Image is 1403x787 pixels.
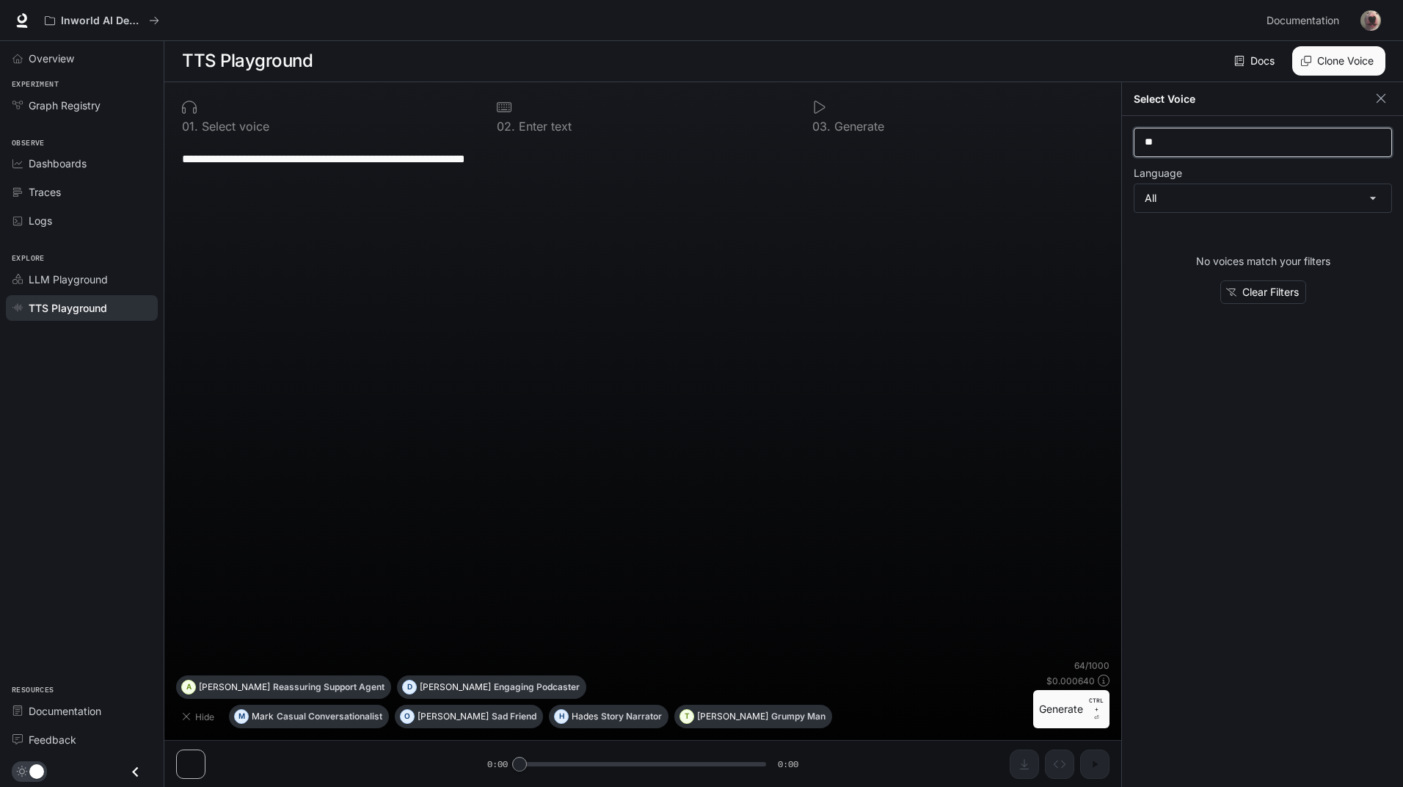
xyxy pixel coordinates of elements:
p: CTRL + [1089,696,1104,714]
span: Feedback [29,732,76,747]
p: Select voice [198,120,269,132]
p: Language [1134,168,1182,178]
button: T[PERSON_NAME]Grumpy Man [674,705,832,728]
p: [PERSON_NAME] [199,683,270,692]
span: Traces [29,184,61,200]
p: ⏎ [1089,696,1104,722]
span: Documentation [1267,12,1339,30]
span: Dark mode toggle [29,763,44,779]
a: Graph Registry [6,93,158,118]
p: Mark [252,712,274,721]
button: All workspaces [38,6,166,35]
a: Documentation [6,698,158,724]
button: Close drawer [119,757,152,787]
h1: TTS Playground [182,46,313,76]
a: Docs [1231,46,1280,76]
p: Inworld AI Demos [61,15,143,27]
a: LLM Playground [6,266,158,292]
button: D[PERSON_NAME]Engaging Podcaster [397,675,586,699]
p: Generate [831,120,884,132]
div: A [182,675,195,699]
span: Graph Registry [29,98,101,113]
button: Clone Voice [1292,46,1385,76]
button: HHadesStory Narrator [549,705,668,728]
img: User avatar [1360,10,1381,31]
p: Sad Friend [492,712,536,721]
p: 0 1 . [182,120,198,132]
div: H [555,705,568,728]
p: Hades [572,712,598,721]
p: Engaging Podcaster [494,683,580,692]
button: GenerateCTRL +⏎ [1033,690,1109,728]
a: Feedback [6,727,158,752]
p: No voices match your filters [1196,254,1330,269]
button: MMarkCasual Conversationalist [229,705,389,728]
div: T [680,705,693,728]
span: Logs [29,213,52,228]
a: Logs [6,208,158,233]
button: O[PERSON_NAME]Sad Friend [395,705,543,728]
p: [PERSON_NAME] [420,683,491,692]
span: Dashboards [29,156,87,171]
p: [PERSON_NAME] [697,712,768,721]
p: Grumpy Man [771,712,826,721]
div: M [235,705,248,728]
span: Documentation [29,703,101,719]
p: 64 / 1000 [1074,659,1109,672]
a: Traces [6,179,158,205]
button: Hide [176,705,223,728]
div: O [401,705,414,728]
a: Documentation [1261,6,1350,35]
a: Overview [6,46,158,71]
button: Clear Filters [1220,280,1306,305]
p: $ 0.000640 [1046,675,1095,687]
a: TTS Playground [6,295,158,321]
p: 0 3 . [812,120,831,132]
button: User avatar [1356,6,1385,35]
div: D [403,675,416,699]
p: Reassuring Support Agent [273,683,385,692]
p: Story Narrator [601,712,662,721]
span: TTS Playground [29,300,107,316]
p: [PERSON_NAME] [418,712,489,721]
p: Casual Conversationalist [277,712,382,721]
a: Dashboards [6,150,158,176]
span: LLM Playground [29,272,108,287]
button: A[PERSON_NAME]Reassuring Support Agent [176,675,391,699]
p: 0 2 . [497,120,515,132]
span: Overview [29,51,74,66]
div: All [1134,184,1391,212]
p: Enter text [515,120,572,132]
